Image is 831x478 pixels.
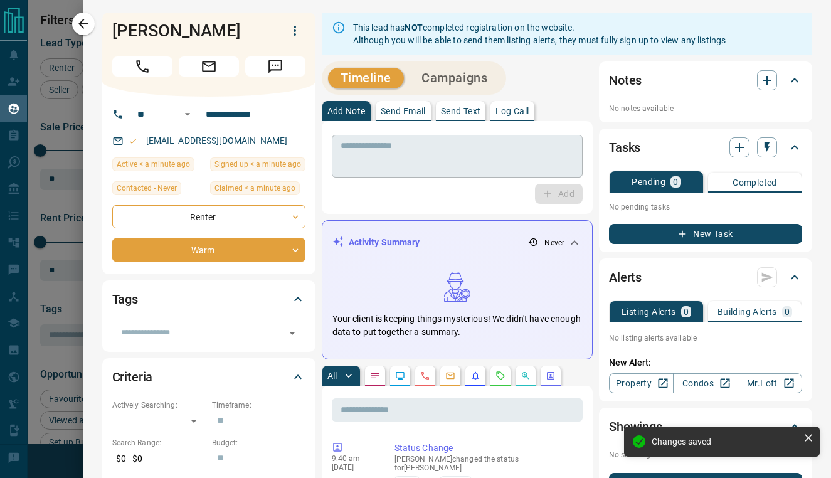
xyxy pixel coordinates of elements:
p: [DATE] [332,463,376,472]
span: Claimed < a minute ago [214,182,295,194]
p: Actively Searching: [112,400,206,411]
p: Add Note [327,107,366,115]
a: Mr.Loft [738,373,802,393]
p: Pending [632,178,665,186]
svg: Calls [420,371,430,381]
h2: Showings [609,417,662,437]
p: No pending tasks [609,198,802,216]
svg: Opportunities [521,371,531,381]
h2: Tasks [609,137,640,157]
div: Changes saved [652,437,798,447]
span: Email [179,56,239,77]
div: Wed Sep 17 2025 [210,157,305,175]
svg: Email Valid [129,137,137,146]
p: 0 [785,307,790,316]
svg: Requests [495,371,505,381]
div: Wed Sep 17 2025 [112,157,204,175]
p: Activity Summary [349,236,420,249]
p: Search Range: [112,437,206,449]
h2: Alerts [609,267,642,287]
span: Contacted - Never [117,182,177,194]
p: 0 [684,307,689,316]
h2: Criteria [112,367,153,387]
p: - Never [541,237,564,248]
p: 0 [673,178,678,186]
p: Send Email [381,107,426,115]
div: Alerts [609,262,802,292]
div: Activity Summary- Never [332,231,583,254]
a: Condos [673,373,738,393]
p: Log Call [495,107,529,115]
div: Criteria [112,362,305,392]
div: Renter [112,205,305,228]
p: All [327,371,337,380]
p: Building Alerts [717,307,777,316]
button: Open [180,107,195,122]
div: Showings [609,412,802,442]
p: New Alert: [609,356,802,369]
span: Active < a minute ago [117,158,190,171]
div: This lead has completed registration on the website. Although you will be able to send them listi... [353,16,726,51]
svg: Listing Alerts [470,371,480,381]
div: Notes [609,65,802,95]
button: Open [283,324,301,342]
p: Status Change [394,442,578,455]
button: New Task [609,224,802,244]
p: $0 - $0 [112,449,206,469]
p: No listing alerts available [609,332,802,344]
p: Budget: [212,437,305,449]
span: Signed up < a minute ago [214,158,301,171]
p: Your client is keeping things mysterious! We didn't have enough data to put together a summary. [332,312,583,339]
p: No notes available [609,103,802,114]
strong: NOT [405,23,422,33]
div: Tags [112,284,305,314]
div: Wed Sep 17 2025 [210,181,305,199]
h2: Tags [112,289,138,309]
p: Send Text [441,107,481,115]
button: Timeline [328,68,405,88]
span: Message [245,56,305,77]
button: Campaigns [409,68,500,88]
span: Call [112,56,172,77]
svg: Emails [445,371,455,381]
h2: Notes [609,70,642,90]
a: [EMAIL_ADDRESS][DOMAIN_NAME] [146,135,288,146]
div: Warm [112,238,305,262]
svg: Lead Browsing Activity [395,371,405,381]
svg: Notes [370,371,380,381]
p: Timeframe: [212,400,305,411]
p: 9:40 am [332,454,376,463]
svg: Agent Actions [546,371,556,381]
p: Listing Alerts [622,307,676,316]
p: Completed [733,178,777,187]
h1: [PERSON_NAME] [112,21,265,41]
a: Property [609,373,674,393]
div: Tasks [609,132,802,162]
p: No showings booked [609,449,802,460]
p: [PERSON_NAME] changed the status for [PERSON_NAME] [394,455,578,472]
